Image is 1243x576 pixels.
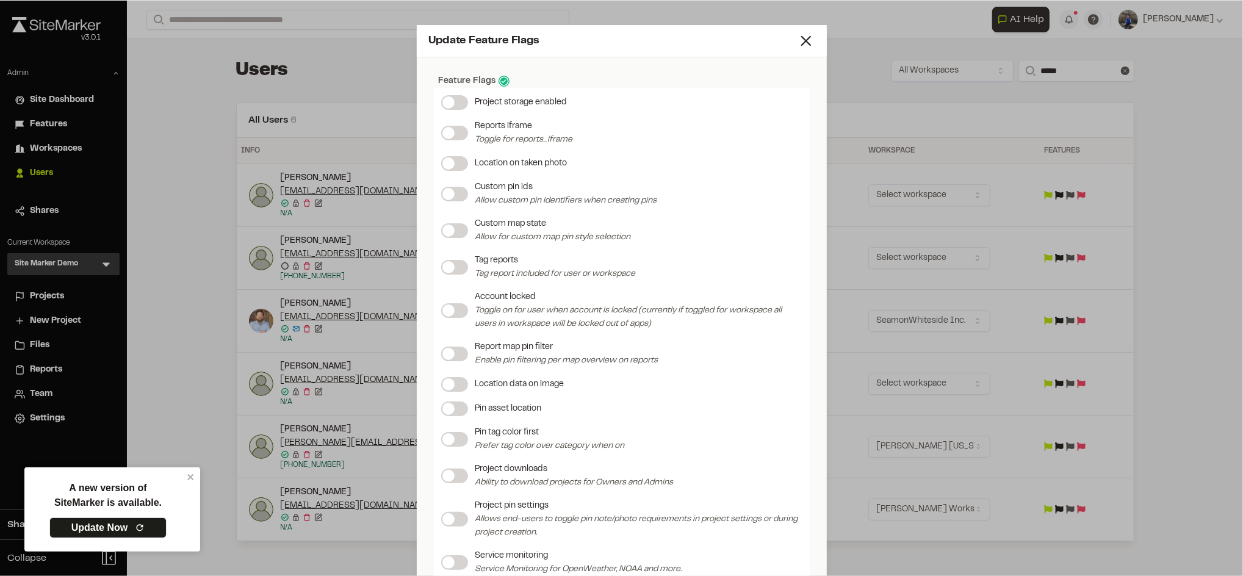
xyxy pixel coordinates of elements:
[187,472,195,482] button: close
[475,217,631,231] p: Custom map state
[475,304,802,331] p: Toggle on for user when account is locked (currently if toggled for workspace all users in worksp...
[475,120,573,133] p: Reports iframe
[49,517,167,538] a: Update Now
[475,157,567,170] p: Location on taken photo
[475,439,625,453] p: Prefer tag color over category when on
[475,290,802,304] p: Account locked
[475,96,567,109] p: Project storage enabled
[475,463,674,476] p: Project downloads
[475,426,625,439] p: Pin tag color first
[475,194,657,207] p: Allow custom pin identifiers when creating pins
[54,481,162,510] p: A new version of SiteMarker is available.
[475,267,636,281] p: Tag report included for user or workspace
[475,231,631,244] p: Allow for custom map pin style selection
[434,74,810,88] div: Feature Flags
[475,513,802,539] p: Allows end-users to toggle pin note/photo requirements in project settings or during project crea...
[475,133,573,146] p: Toggle for reports_iframe
[475,563,682,576] p: Service Monitoring for OpenWeather, NOAA and more.
[475,499,802,513] p: Project pin settings
[475,340,658,354] p: Report map pin filter
[475,354,658,367] p: Enable pin filtering per map overview on reports
[475,549,682,563] p: Service monitoring
[475,476,674,489] p: Ability to download projects for Owners and Admins
[475,402,542,416] p: Pin asset location
[475,254,636,267] p: Tag reports
[475,181,657,194] p: Custom pin ids
[429,33,798,49] div: Update Feature Flags
[475,378,564,391] p: Location data on image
